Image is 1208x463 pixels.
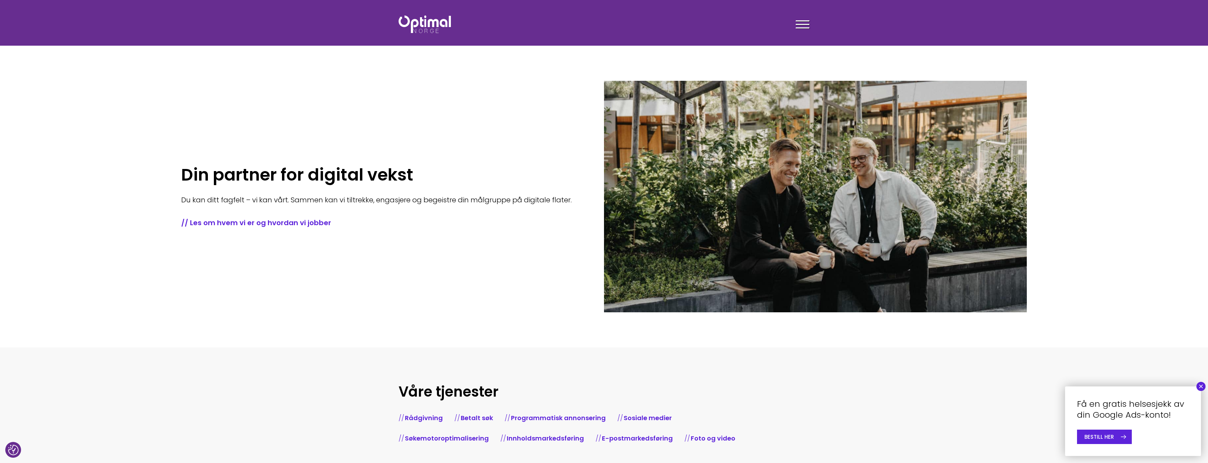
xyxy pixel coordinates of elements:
[602,434,673,443] a: E-postmarkedsføring
[1196,382,1206,391] button: Close
[1077,430,1132,444] a: BESTILL HER
[624,413,672,422] a: Sosiale medier
[8,445,19,455] button: Samtykkepreferanser
[399,15,451,33] img: Optimal Norge
[8,445,19,455] img: Revisit consent button
[461,413,493,422] a: Betalt søk
[405,434,489,443] a: Søkemotoroptimalisering
[181,165,572,185] h1: Din partner for digital vekst
[399,383,809,401] h2: Våre tjenester
[691,434,735,443] a: Foto og video
[507,434,584,443] a: Innholdsmarkedsføring
[181,218,572,228] a: // Les om hvem vi er og hvordan vi jobber
[511,413,606,422] a: Programmatisk annonsering
[1077,398,1189,420] h4: Få en gratis helsesjekk av din Google Ads-konto!
[405,413,443,422] a: Rådgivning
[181,195,572,205] p: Du kan ditt fagfelt – vi kan vårt. Sammen kan vi tiltrekke, engasjere og begeistre din målgruppe ...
